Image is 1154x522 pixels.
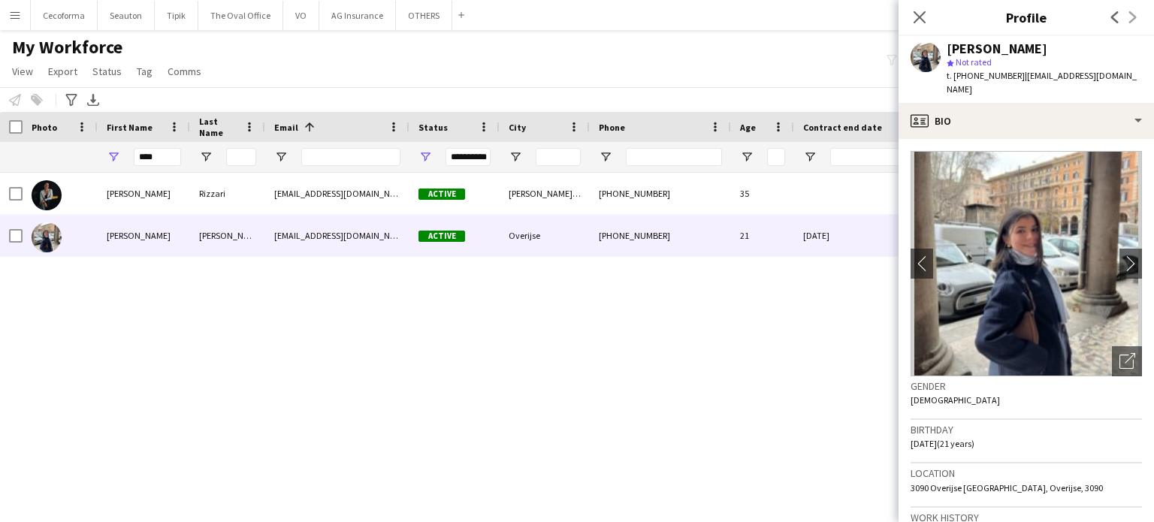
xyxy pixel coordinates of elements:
div: [PERSON_NAME] [98,173,190,214]
div: 21 [731,215,794,256]
button: VO [283,1,319,30]
input: Last Name Filter Input [226,148,256,166]
span: t. [PHONE_NUMBER] [947,70,1025,81]
span: Status [92,65,122,78]
div: Bio [899,103,1154,139]
span: Contract end date [803,122,882,133]
span: Email [274,122,298,133]
span: City [509,122,526,133]
div: [PERSON_NAME] d'Alacant [500,173,590,214]
h3: Birthday [911,423,1142,436]
button: Open Filter Menu [274,150,288,164]
button: Seauton [98,1,155,30]
button: Open Filter Menu [199,150,213,164]
h3: Gender [911,379,1142,393]
button: Open Filter Menu [599,150,612,164]
button: Open Filter Menu [418,150,432,164]
span: Comms [168,65,201,78]
button: Open Filter Menu [107,150,120,164]
input: First Name Filter Input [134,148,181,166]
div: [PERSON_NAME] [947,42,1047,56]
span: Active [418,189,465,200]
span: Phone [599,122,625,133]
span: 3090 Overijse [GEOGRAPHIC_DATA], Overijse, 3090 [911,482,1103,493]
button: Tipik [155,1,198,30]
img: Crew avatar or photo [911,151,1142,376]
a: Comms [162,62,207,81]
button: Open Filter Menu [509,150,522,164]
app-action-btn: Export XLSX [84,91,102,109]
span: Age [740,122,756,133]
span: Last Name [199,116,238,138]
h3: Profile [899,8,1154,27]
span: Photo [32,122,57,133]
span: View [12,65,33,78]
div: Overijse [500,215,590,256]
span: | [EMAIL_ADDRESS][DOMAIN_NAME] [947,70,1137,95]
div: [EMAIL_ADDRESS][DOMAIN_NAME] [265,215,409,256]
span: Active [418,231,465,242]
div: 35 [731,173,794,214]
span: Tag [137,65,153,78]
div: [PHONE_NUMBER] [590,173,731,214]
input: City Filter Input [536,148,581,166]
a: View [6,62,39,81]
button: AG Insurance [319,1,396,30]
span: Status [418,122,448,133]
span: Export [48,65,77,78]
span: First Name [107,122,153,133]
span: [DATE] (21 years) [911,438,974,449]
input: Email Filter Input [301,148,400,166]
div: [PERSON_NAME] [190,215,265,256]
input: Age Filter Input [767,148,785,166]
button: Cecoforma [31,1,98,30]
a: Tag [131,62,159,81]
div: Rizzari [190,173,265,214]
span: Not rated [956,56,992,68]
input: Contract end date Filter Input [830,148,935,166]
button: Open Filter Menu [803,150,817,164]
input: Phone Filter Input [626,148,722,166]
div: Open photos pop-in [1112,346,1142,376]
button: Open Filter Menu [740,150,754,164]
div: [PERSON_NAME] [98,215,190,256]
span: [DATE] [803,230,829,241]
a: Status [86,62,128,81]
h3: Location [911,466,1142,480]
div: [PHONE_NUMBER] [590,215,731,256]
button: The Oval Office [198,1,283,30]
span: [DEMOGRAPHIC_DATA] [911,394,1000,406]
img: Giuliana Rizzari [32,180,62,210]
app-action-btn: Advanced filters [62,91,80,109]
button: OTHERS [396,1,452,30]
span: My Workforce [12,36,122,59]
img: Giulia Sinacori [32,222,62,252]
div: [EMAIL_ADDRESS][DOMAIN_NAME] [265,173,409,214]
a: Export [42,62,83,81]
